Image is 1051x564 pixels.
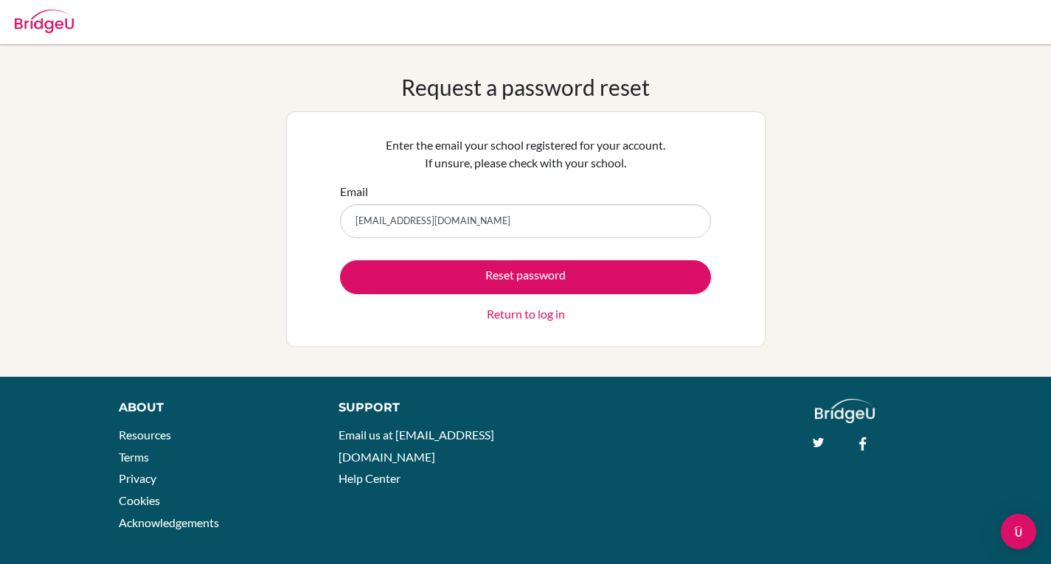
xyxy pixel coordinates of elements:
img: logo_white@2x-f4f0deed5e89b7ecb1c2cc34c3e3d731f90f0f143d5ea2071677605dd97b5244.png [815,399,875,423]
a: Cookies [119,493,160,507]
div: Open Intercom Messenger [1001,514,1036,549]
a: Acknowledgements [119,515,219,529]
div: About [119,399,305,417]
a: Email us at [EMAIL_ADDRESS][DOMAIN_NAME] [339,428,494,464]
div: Support [339,399,510,417]
a: Help Center [339,471,400,485]
h1: Request a password reset [401,74,650,100]
a: Terms [119,450,149,464]
a: Privacy [119,471,156,485]
img: Bridge-U [15,10,74,33]
p: Enter the email your school registered for your account. If unsure, please check with your school. [340,136,711,172]
a: Return to log in [487,305,565,323]
a: Resources [119,428,171,442]
label: Email [340,183,368,201]
button: Reset password [340,260,711,294]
